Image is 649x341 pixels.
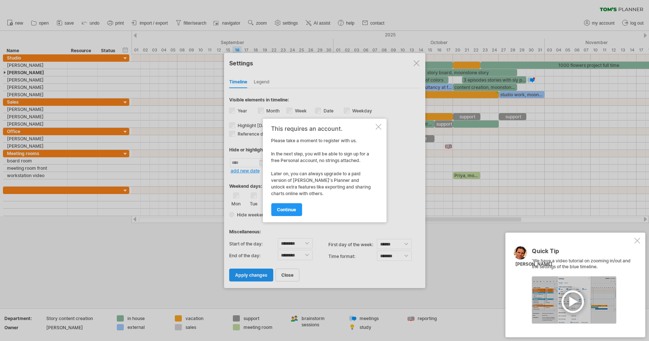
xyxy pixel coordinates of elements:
[271,125,374,216] div: Please take a moment to register with us. In the next step, you will be able to sign up for a fre...
[271,203,302,216] a: continue
[532,248,633,324] div: 'We have a video tutorial on zooming in/out and the settings of the blue timeline.
[532,248,633,258] div: Quick Tip
[271,125,374,132] div: This requires an account.
[277,207,296,212] span: continue
[515,261,552,268] div: [PERSON_NAME]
